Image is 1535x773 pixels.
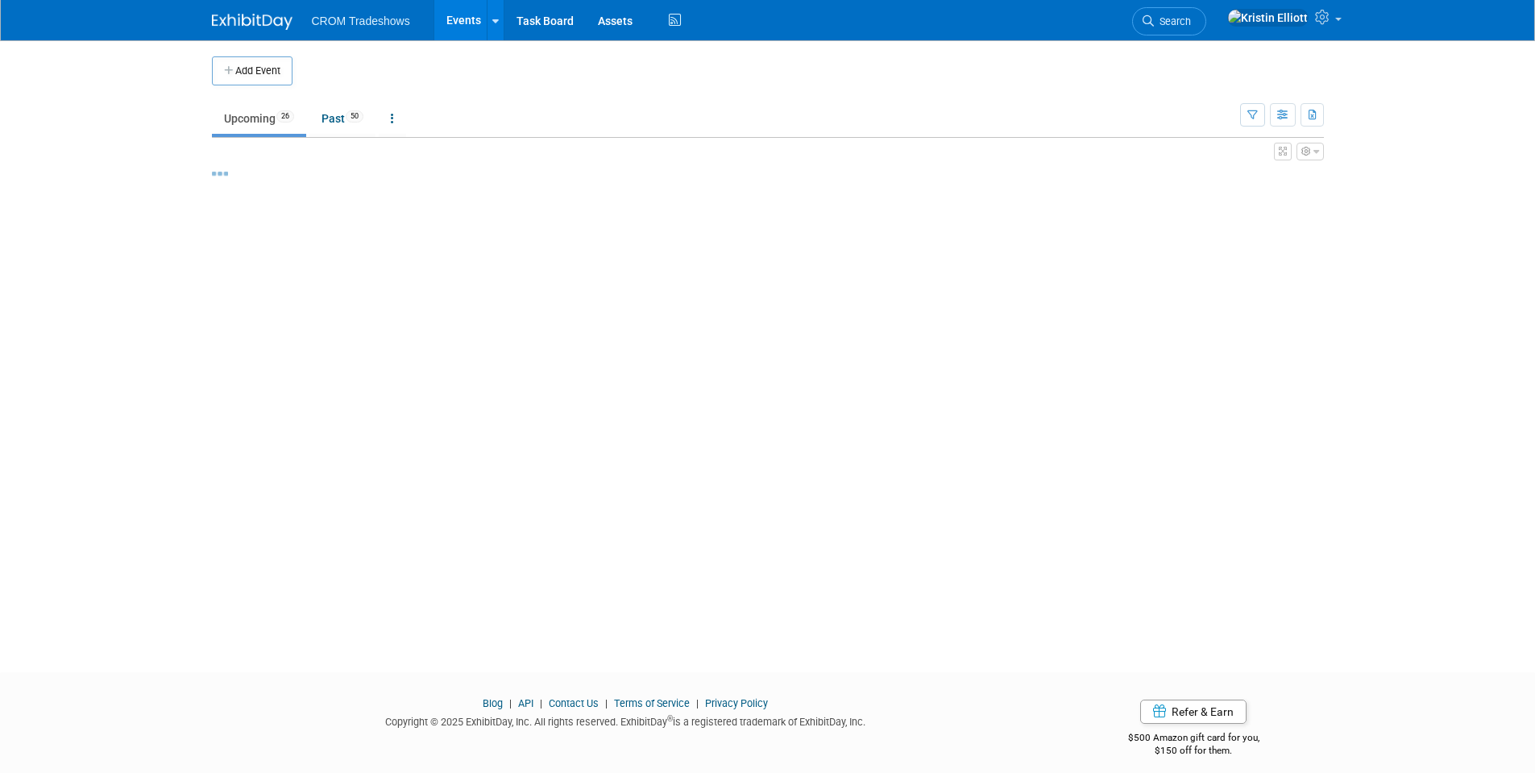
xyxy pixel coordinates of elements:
div: $500 Amazon gift card for you, [1064,721,1324,758]
span: | [601,697,612,709]
div: $150 off for them. [1064,744,1324,758]
a: Refer & Earn [1140,700,1247,724]
a: Upcoming26 [212,103,306,134]
span: 26 [276,110,294,123]
div: Copyright © 2025 ExhibitDay, Inc. All rights reserved. ExhibitDay is a registered trademark of Ex... [212,711,1040,729]
img: ExhibitDay [212,14,292,30]
a: Search [1132,7,1206,35]
a: Past50 [309,103,375,134]
img: loading... [212,172,228,176]
span: 50 [346,110,363,123]
span: | [536,697,546,709]
span: | [505,697,516,709]
a: API [518,697,533,709]
a: Blog [483,697,503,709]
a: Contact Us [549,697,599,709]
span: CROM Tradeshows [312,15,410,27]
span: Search [1154,15,1191,27]
img: Kristin Elliott [1227,9,1309,27]
span: | [692,697,703,709]
sup: ® [667,714,673,723]
a: Privacy Policy [705,697,768,709]
button: Add Event [212,56,292,85]
a: Terms of Service [614,697,690,709]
